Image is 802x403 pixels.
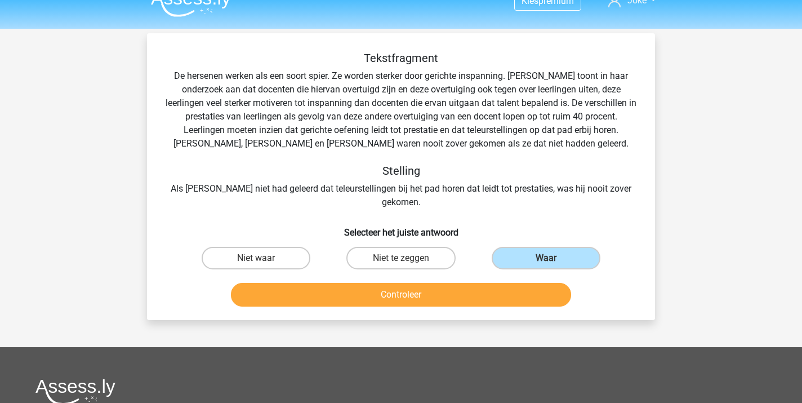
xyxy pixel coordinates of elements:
h5: Tekstfragment [165,51,637,65]
label: Niet te zeggen [346,247,455,269]
h6: Selecteer het juiste antwoord [165,218,637,238]
label: Waar [492,247,600,269]
div: De hersenen werken als een soort spier. Ze worden sterker door gerichte inspanning. [PERSON_NAME]... [165,51,637,209]
button: Controleer [231,283,572,307]
h5: Stelling [165,164,637,178]
label: Niet waar [202,247,310,269]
